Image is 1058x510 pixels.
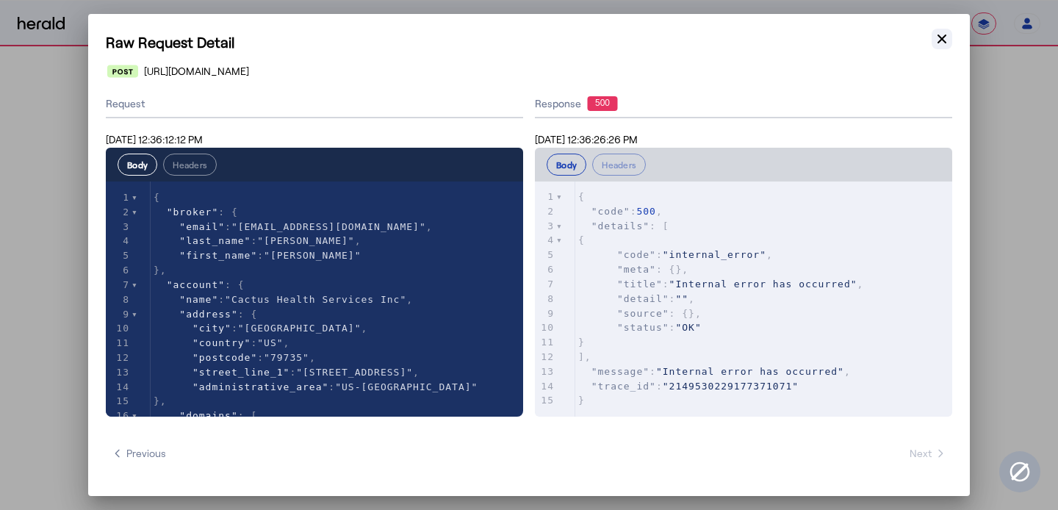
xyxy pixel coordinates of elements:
span: "OK" [675,322,701,333]
span: : , [578,249,773,260]
div: 13 [535,364,556,379]
span: } [578,395,585,406]
span: : , [154,323,367,334]
span: "last_name" [179,235,251,246]
div: 4 [535,233,556,248]
span: : [578,381,799,392]
span: : , [578,279,864,290]
span: : , [154,294,413,305]
span: "country" [192,337,251,348]
span: "city" [192,323,231,334]
div: 5 [106,248,132,263]
span: "Internal error has occurred" [656,366,844,377]
span: "Internal error has occurred" [669,279,857,290]
div: 15 [106,394,132,409]
span: : [ [154,410,257,421]
div: 9 [106,307,132,322]
div: Request [106,90,523,118]
div: 8 [535,292,556,306]
button: Body [118,154,157,176]
span: "code" [591,206,630,217]
span: "details" [591,220,649,231]
span: "[STREET_ADDRESS]" [296,367,413,378]
span: : , [578,293,695,304]
span: : , [578,206,663,217]
button: Headers [592,154,646,176]
span: "broker" [167,206,219,218]
div: 2 [106,205,132,220]
span: "postcode" [192,352,257,363]
span: : , [154,221,433,232]
span: "US" [257,337,283,348]
span: : {}, [578,264,688,275]
span: : , [154,352,316,363]
span: : , [578,366,851,377]
div: 4 [106,234,132,248]
span: : , [154,337,289,348]
span: "street_line_1" [192,367,289,378]
span: "name" [179,294,218,305]
span: [DATE] 12:36:26:26 PM [535,133,638,146]
span: : { [154,206,238,218]
span: "first_name" [179,250,257,261]
span: 500 [636,206,655,217]
div: 9 [535,306,556,321]
div: 13 [106,365,132,380]
span: }, [154,395,167,406]
div: 14 [535,379,556,394]
span: "[GEOGRAPHIC_DATA]" [238,323,361,334]
span: { [154,192,160,203]
span: "message" [591,366,649,377]
div: 14 [106,380,132,395]
span: "Cactus Health Services Inc" [225,294,406,305]
span: "[PERSON_NAME]" [264,250,361,261]
span: { [578,234,585,245]
div: 10 [106,321,132,336]
span: "trace_id" [591,381,656,392]
span: "status" [617,322,669,333]
div: 6 [106,263,132,278]
span: "source" [617,308,669,319]
div: 15 [535,393,556,408]
div: 6 [535,262,556,277]
span: "US-[GEOGRAPHIC_DATA]" [335,381,478,392]
span: "domains" [179,410,237,421]
span: : , [154,367,420,378]
div: 16 [106,409,132,423]
span: "administrative_area" [192,381,328,392]
div: 1 [106,190,132,205]
h1: Raw Request Detail [106,32,952,52]
span: : , [154,235,361,246]
div: 3 [535,219,556,234]
span: "code" [617,249,656,260]
div: 7 [535,277,556,292]
span: Previous [112,446,166,461]
span: "internal_error" [663,249,766,260]
span: "title" [617,279,663,290]
span: : [154,250,361,261]
span: "79735" [264,352,309,363]
button: Next [904,440,952,467]
div: Response [535,96,952,111]
button: Previous [106,440,172,467]
span: "email" [179,221,225,232]
span: "[EMAIL_ADDRESS][DOMAIN_NAME]" [231,221,426,232]
span: : { [154,309,257,320]
div: 12 [535,350,556,364]
div: 11 [535,335,556,350]
span: : [578,322,702,333]
span: "2149530229177371071" [663,381,799,392]
span: [DATE] 12:36:12:12 PM [106,133,203,146]
div: 3 [106,220,132,234]
span: { [578,191,585,202]
span: } [578,337,585,348]
span: Next [910,446,946,461]
div: 7 [106,278,132,292]
span: : { [154,279,245,290]
span: "address" [179,309,237,320]
div: 12 [106,351,132,365]
span: "" [675,293,688,304]
span: }, [154,265,167,276]
span: "detail" [617,293,669,304]
div: 10 [535,320,556,335]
